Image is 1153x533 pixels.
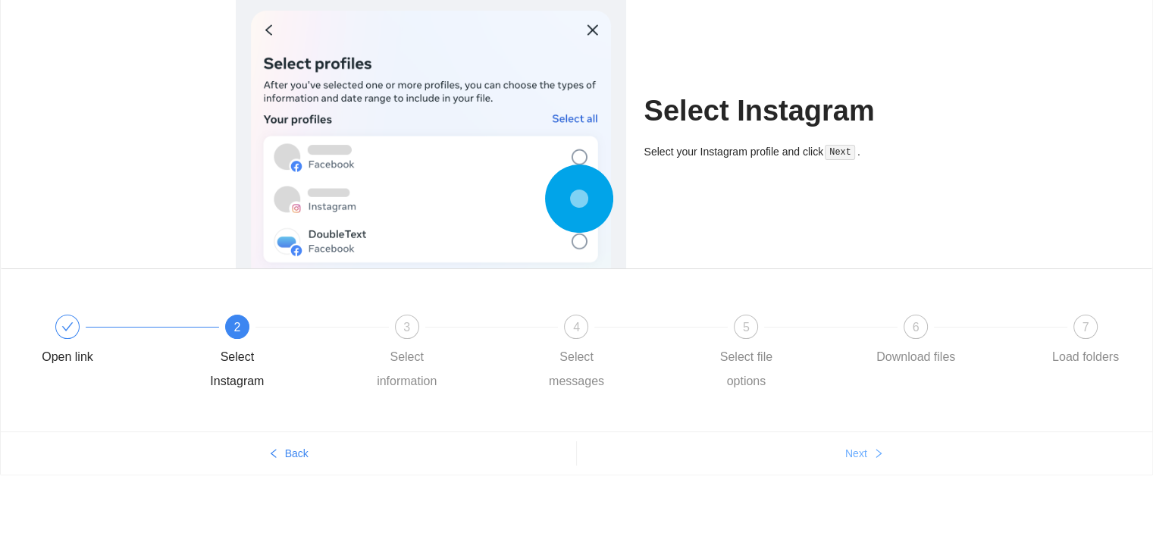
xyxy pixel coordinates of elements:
[532,345,620,393] div: Select messages
[1,441,576,466] button: leftBack
[363,345,451,393] div: Select information
[1052,345,1119,369] div: Load folders
[193,345,281,393] div: Select Instagram
[268,448,279,460] span: left
[845,445,867,462] span: Next
[42,345,93,369] div: Open link
[873,448,884,460] span: right
[644,93,918,129] h1: Select Instagram
[23,315,193,369] div: Open link
[1042,315,1130,369] div: 7Load folders
[233,321,240,334] span: 2
[825,145,855,160] code: Next
[577,441,1153,466] button: Nextright
[872,315,1042,369] div: 6Download files
[876,345,955,369] div: Download files
[913,321,920,334] span: 6
[193,315,363,393] div: 2Select Instagram
[285,445,309,462] span: Back
[363,315,533,393] div: 3Select information
[743,321,750,334] span: 5
[403,321,410,334] span: 3
[573,321,580,334] span: 4
[644,143,918,161] div: Select your Instagram profile and click .
[61,321,74,333] span: check
[702,315,872,393] div: 5Select file options
[532,315,702,393] div: 4Select messages
[702,345,790,393] div: Select file options
[1083,321,1089,334] span: 7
